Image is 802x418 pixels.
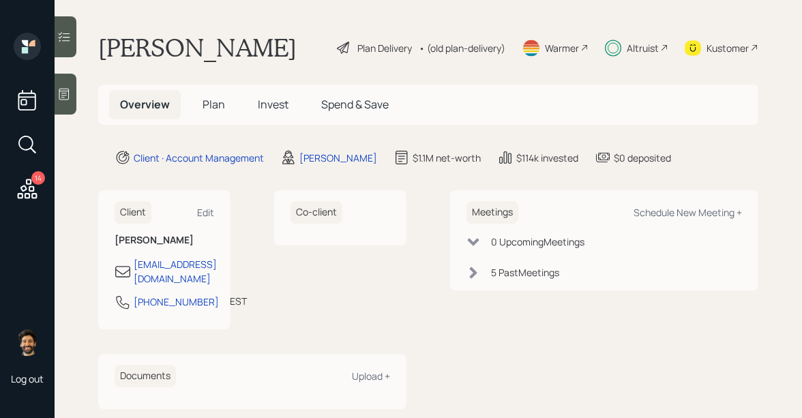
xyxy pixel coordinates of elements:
div: [PERSON_NAME] [299,151,377,165]
div: Upload + [352,370,390,383]
div: 0 Upcoming Meeting s [491,235,584,249]
img: eric-schwartz-headshot.png [14,329,41,356]
div: 14 [31,171,45,185]
div: $114k invested [516,151,578,165]
h6: [PERSON_NAME] [115,235,214,246]
div: Warmer [545,41,579,55]
h1: [PERSON_NAME] [98,33,297,63]
div: Kustomer [707,41,749,55]
span: Plan [203,97,225,112]
h6: Meetings [466,201,518,224]
div: [EMAIL_ADDRESS][DOMAIN_NAME] [134,257,217,286]
div: • (old plan-delivery) [419,41,505,55]
div: 5 Past Meeting s [491,265,559,280]
div: $0 deposited [614,151,671,165]
div: Altruist [627,41,659,55]
div: Client · Account Management [134,151,264,165]
span: Invest [258,97,288,112]
div: Plan Delivery [357,41,412,55]
h6: Client [115,201,151,224]
span: Spend & Save [321,97,389,112]
div: Log out [11,372,44,385]
div: Schedule New Meeting + [634,206,742,219]
span: Overview [120,97,170,112]
h6: Co-client [291,201,342,224]
div: EST [230,294,247,308]
div: $1.1M net-worth [413,151,481,165]
div: [PHONE_NUMBER] [134,295,219,309]
h6: Documents [115,365,176,387]
div: Edit [197,206,214,219]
